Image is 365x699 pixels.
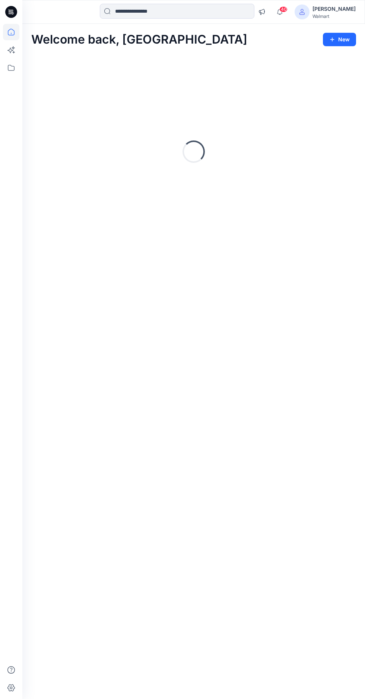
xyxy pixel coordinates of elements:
[299,9,305,15] svg: avatar
[312,13,356,19] div: Walmart
[31,33,247,47] h2: Welcome back, [GEOGRAPHIC_DATA]
[323,33,356,46] button: New
[312,4,356,13] div: [PERSON_NAME]
[279,6,288,12] span: 40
